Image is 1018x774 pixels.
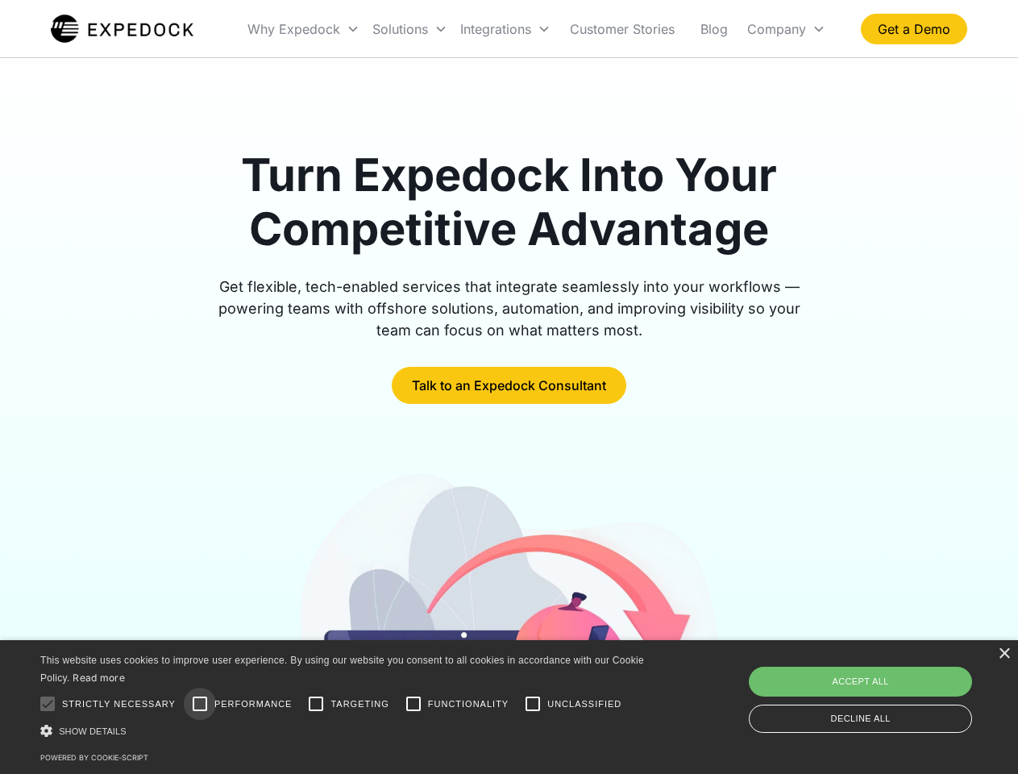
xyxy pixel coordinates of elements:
[557,2,688,56] a: Customer Stories
[51,13,193,45] img: Expedock Logo
[247,21,340,37] div: Why Expedock
[547,697,621,711] span: Unclassified
[750,600,1018,774] iframe: Chat Widget
[73,672,125,684] a: Read more
[200,148,819,256] h1: Turn Expedock Into Your Competitive Advantage
[366,2,454,56] div: Solutions
[330,697,389,711] span: Targeting
[454,2,557,56] div: Integrations
[51,13,193,45] a: home
[62,697,176,711] span: Strictly necessary
[428,697,509,711] span: Functionality
[40,753,148,762] a: Powered by cookie-script
[741,2,832,56] div: Company
[200,276,819,341] div: Get flexible, tech-enabled services that integrate seamlessly into your workflows — powering team...
[214,697,293,711] span: Performance
[747,21,806,37] div: Company
[392,367,626,404] a: Talk to an Expedock Consultant
[40,655,644,685] span: This website uses cookies to improve user experience. By using our website you consent to all coo...
[241,2,366,56] div: Why Expedock
[40,722,650,739] div: Show details
[688,2,741,56] a: Blog
[372,21,428,37] div: Solutions
[460,21,531,37] div: Integrations
[861,14,967,44] a: Get a Demo
[59,726,127,736] span: Show details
